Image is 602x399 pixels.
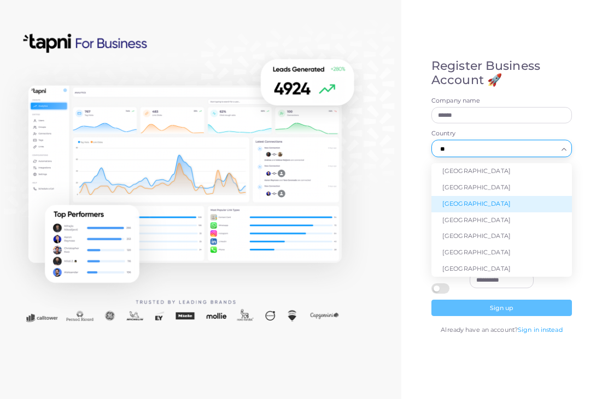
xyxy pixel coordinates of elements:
label: Company name [431,97,572,105]
li: [GEOGRAPHIC_DATA] [431,163,572,180]
h4: Register Business Account 🚀 [431,59,572,88]
li: [GEOGRAPHIC_DATA] [431,261,572,277]
li: [GEOGRAPHIC_DATA] [431,196,572,212]
input: Search for option [436,143,557,155]
div: Search for option [431,140,572,157]
span: Already have an account? [441,326,518,334]
li: [GEOGRAPHIC_DATA] [431,180,572,196]
a: Sign in instead [518,326,563,334]
button: Sign up [431,300,572,316]
li: [GEOGRAPHIC_DATA] [431,212,572,229]
label: Country [431,129,572,138]
li: [GEOGRAPHIC_DATA] [431,228,572,245]
li: [GEOGRAPHIC_DATA] [431,245,572,261]
label: Full Name [431,163,572,172]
